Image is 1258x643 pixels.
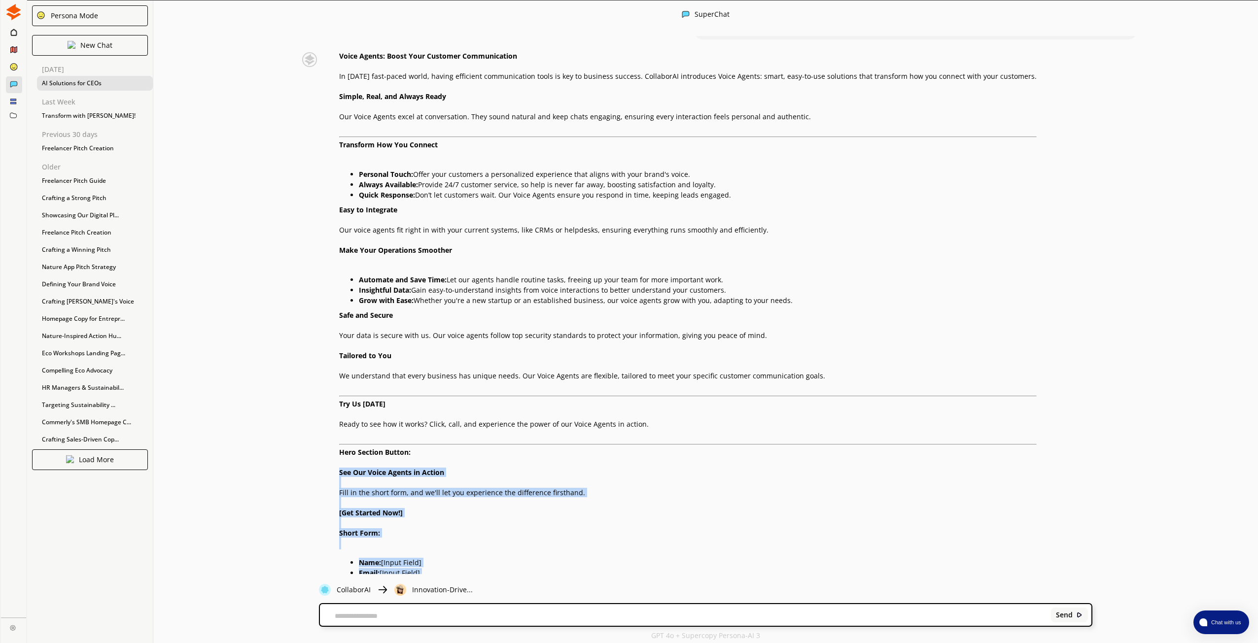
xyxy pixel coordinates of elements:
[319,584,331,596] img: Close
[339,372,1037,380] p: We understand that every business has unique needs. Our Voice Agents are flexible, tailored to me...
[339,528,380,538] strong: Short Form:
[695,10,730,20] div: SuperChat
[1207,618,1243,626] span: Chat with us
[66,455,74,463] img: Close
[37,432,153,447] div: Crafting Sales-Driven Cop...
[37,76,153,91] div: AI Solutions for CEOs
[1056,611,1073,619] b: Send
[359,568,380,577] strong: Email:
[37,311,153,326] div: Homepage Copy for Entrepr...
[359,191,1037,199] p: Don’t let customers wait. Our Voice Agents ensure you respond in time, keeping leads engaged.
[37,141,153,156] div: Freelancer Pitch Creation
[36,11,45,20] img: Close
[37,329,153,343] div: Nature-Inspired Action Hu...
[651,632,760,640] p: GPT 4o + Supercopy Persona-AI 3
[42,131,153,138] p: Previous 30 days
[42,66,153,73] p: [DATE]
[339,508,403,517] strong: [Get Started Now!]
[80,41,112,49] p: New Chat
[37,398,153,412] div: Targeting Sustainability ...
[339,399,385,408] strong: Try Us [DATE]
[339,489,1037,497] p: Fill in the short form, and we'll let you experience the difference firsthand.
[37,363,153,378] div: Compelling Eco Advocacy
[339,205,397,214] strong: Easy to Integrate
[339,245,452,255] strong: Make Your Operations Smoother
[1193,610,1249,634] button: atlas-launcher
[339,310,393,320] strong: Safe and Secure
[339,332,1037,339] p: Your data is secure with us. Our voice agents follow top security standards to protect your infor...
[339,51,517,61] strong: Voice Agents: Boost Your Customer Communication
[37,415,153,430] div: Commerly's SMB Homepage C...
[412,586,473,594] p: Innovation-Drive...
[359,286,1037,294] p: Gain easy-to-understand insights from voice interactions to better understand your customers.
[359,190,415,200] strong: Quick Response:
[37,225,153,240] div: Freelance Pitch Creation
[1,618,26,635] a: Close
[37,208,153,223] div: Showcasing Our Digital Pl...
[682,10,690,18] img: Close
[10,625,16,631] img: Close
[394,584,406,596] img: Close
[42,98,153,106] p: Last Week
[339,226,1037,234] p: Our voice agents fit right in with your current systems, like CRMs or helpdesks, ensuring everyth...
[359,181,1037,189] p: Provide 24/7 customer service, so help is never far away, boosting satisfaction and loyalty.
[339,420,1037,428] p: Ready to see how it works? Click, call, and experience the power of our Voice Agents in action.
[68,41,75,49] img: Close
[47,12,98,20] div: Persona Mode
[37,277,153,292] div: Defining Your Brand Voice
[339,92,446,101] strong: Simple, Real, and Always Ready
[359,275,447,284] strong: Automate and Save Time:
[359,180,418,189] strong: Always Available:
[339,468,444,477] strong: See Our Voice Agents in Action
[37,173,153,188] div: Freelancer Pitch Guide
[285,52,334,67] img: Close
[1076,611,1083,618] img: Close
[359,170,1037,178] p: Offer your customers a personalized experience that aligns with your brand's voice.
[359,569,1037,577] p: [Input Field]
[37,260,153,274] div: Nature App Pitch Strategy
[337,586,371,594] p: CollaborAI
[359,559,1037,567] p: [Input Field]
[5,4,22,20] img: Close
[377,584,388,596] img: Close
[339,447,411,457] strong: Hero Section Button:
[79,456,114,464] p: Load More
[359,276,1037,284] p: Let our agents handle routine tasks, freeing up your team for more important work.
[37,242,153,257] div: Crafting a Winning Pitch
[339,351,391,360] strong: Tailored to You
[37,346,153,361] div: Eco Workshops Landing Pag...
[37,191,153,205] div: Crafting a Strong Pitch
[339,113,1037,121] p: Our Voice Agents excel at conversation. They sound natural and keep chats engaging, ensuring ever...
[359,297,1037,305] p: Whether you're a new startup or an established business, our voice agents grow with you, adapting...
[339,72,1037,80] p: In [DATE] fast-paced world, having efficient communication tools is key to business success. Coll...
[42,163,153,171] p: Older
[359,169,413,179] strong: Personal Touch:
[37,294,153,309] div: Crafting [PERSON_NAME]'s Voice
[37,108,153,123] div: Transform with [PERSON_NAME]!
[359,558,381,567] strong: Name:
[339,140,438,149] strong: Transform How You Connect
[37,380,153,395] div: HR Managers & Sustainabil...
[359,296,414,305] strong: Grow with Ease:
[359,285,411,295] strong: Insightful Data:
